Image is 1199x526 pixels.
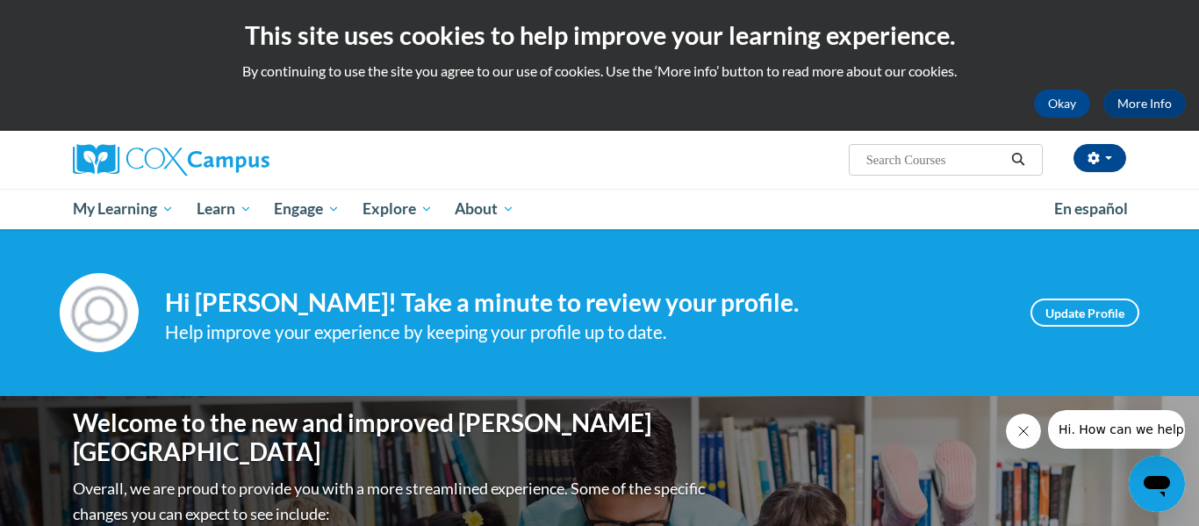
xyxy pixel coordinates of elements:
a: More Info [1103,90,1186,118]
a: My Learning [61,189,185,229]
img: Cox Campus [73,144,269,176]
a: En español [1043,191,1139,227]
span: Learn [197,198,252,220]
img: Profile Image [60,273,139,352]
div: Main menu [47,189,1152,229]
p: By continuing to use the site you agree to our use of cookies. Use the ‘More info’ button to read... [13,61,1186,81]
div: Help improve your experience by keeping your profile up to date. [165,318,1004,347]
span: About [455,198,514,220]
a: About [444,189,527,229]
span: My Learning [73,198,174,220]
button: Okay [1034,90,1090,118]
span: Hi. How can we help? [11,12,142,26]
button: Account Settings [1073,144,1126,172]
h1: Welcome to the new and improved [PERSON_NAME][GEOGRAPHIC_DATA] [73,408,709,467]
button: Search [1005,149,1031,170]
a: Engage [262,189,351,229]
h2: This site uses cookies to help improve your learning experience. [13,18,1186,53]
a: Update Profile [1030,299,1139,327]
a: Learn [185,189,263,229]
input: Search Courses [865,149,1005,170]
iframe: Button to launch messaging window [1129,456,1185,512]
iframe: Message from company [1048,410,1185,449]
a: Explore [351,189,444,229]
span: En español [1054,199,1128,218]
iframe: Close message [1006,414,1041,449]
span: Explore [363,198,433,220]
span: Engage [274,198,340,220]
a: Cox Campus [73,144,406,176]
h4: Hi [PERSON_NAME]! Take a minute to review your profile. [165,288,1004,318]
